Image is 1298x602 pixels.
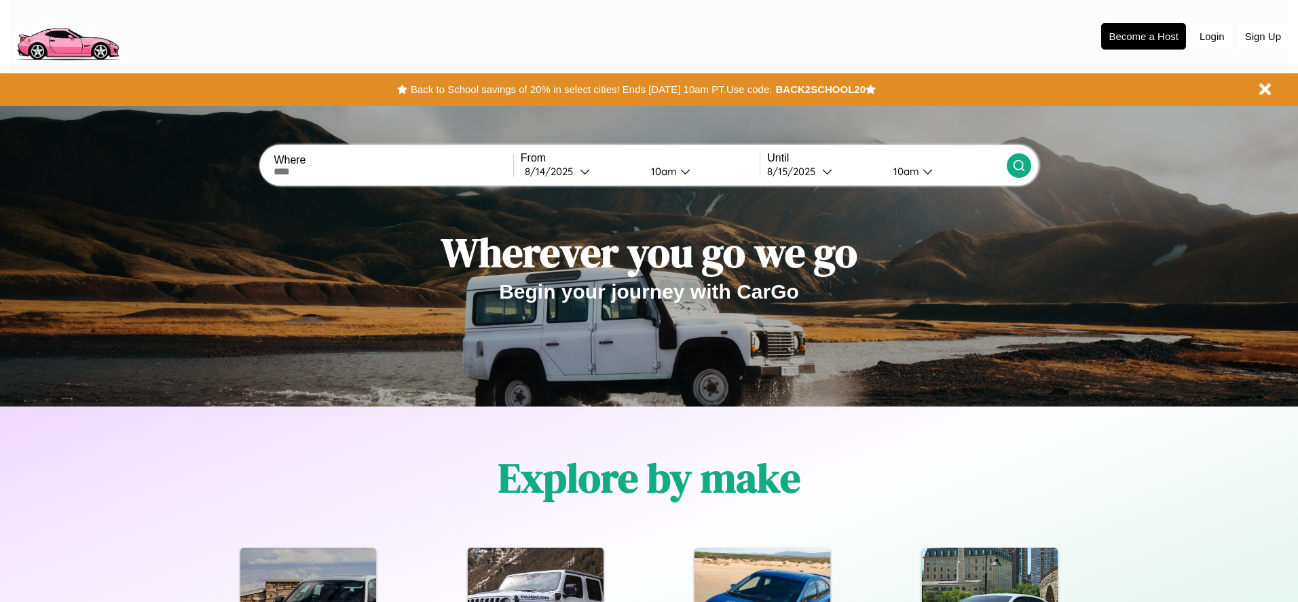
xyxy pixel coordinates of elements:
label: Until [767,152,1006,164]
h1: Explore by make [498,450,800,506]
div: 10am [644,165,680,178]
label: Where [274,154,513,166]
div: 8 / 15 / 2025 [767,165,822,178]
label: From [521,152,760,164]
img: logo [10,7,125,64]
button: 10am [640,164,760,178]
button: Back to School savings of 20% in select cities! Ends [DATE] 10am PT.Use code: [407,80,775,99]
button: Become a Host [1101,23,1186,50]
button: 8/14/2025 [521,164,640,178]
button: 10am [883,164,1006,178]
div: 8 / 14 / 2025 [525,165,580,178]
button: Login [1193,24,1231,49]
b: BACK2SCHOOL20 [775,83,866,95]
button: Sign Up [1238,24,1288,49]
div: 10am [887,165,923,178]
